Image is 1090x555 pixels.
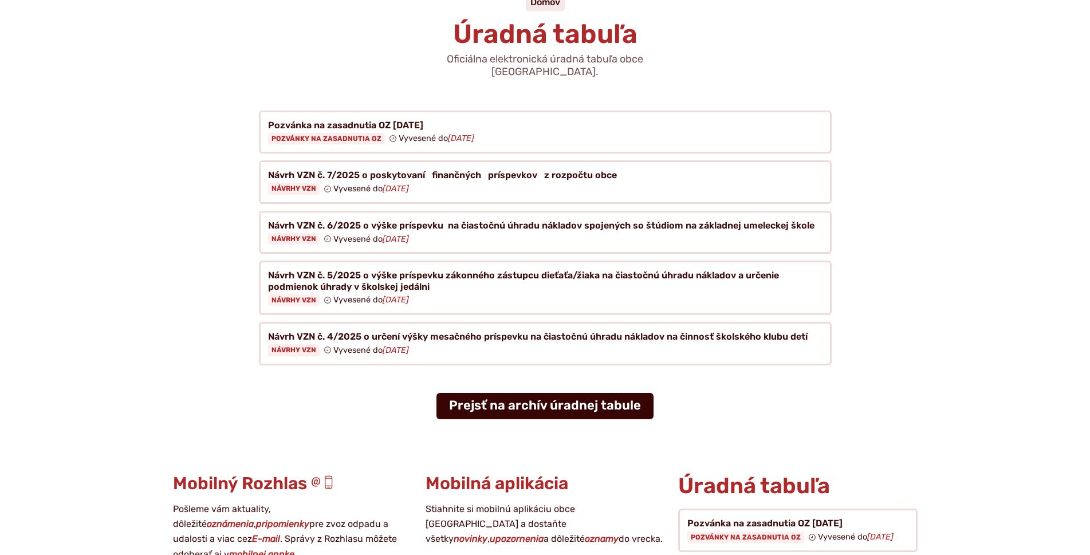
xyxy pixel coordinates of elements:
a: Návrh VZN č. 6/2025 o výške príspevku na čiastočnú úhradu nákladov spojených so štúdiom na základ... [259,211,832,254]
a: Návrh VZN č. 7/2025 o poskytovaní finančných príspevkov z rozpočtu obce Návrhy VZN Vyvesené do[DATE] [259,160,832,204]
strong: pripomienky [256,518,309,529]
strong: oznámenia [207,518,254,529]
h3: Mobilný Rozhlas [173,474,412,493]
h2: Úradná tabuľa [678,474,917,498]
p: Stiahnite si mobilnú aplikáciu obce [GEOGRAPHIC_DATA] a dostaňte všetky , a dôležité do vrecka. [426,502,664,547]
strong: E-mail [252,533,280,544]
span: Úradná tabuľa [453,18,638,50]
a: Návrh VZN č. 5/2025 o výške príspevku zákonného zástupcu dieťaťa/žiaka na čiastočnú úhradu náklad... [259,261,832,315]
p: Oficiálna elektronická úradná tabuľa obce [GEOGRAPHIC_DATA]. [408,53,683,78]
a: Pozvánka na zasadnutia OZ [DATE] Pozvánky na zasadnutia OZ Vyvesené do[DATE] [259,111,832,154]
strong: novinky [454,533,487,544]
a: Prejsť na archív úradnej tabule [436,393,654,419]
a: Pozvánka na zasadnutia OZ [DATE] Pozvánky na zasadnutia OZ Vyvesené do[DATE] [678,509,917,552]
strong: upozornenia [490,533,544,544]
a: Návrh VZN č. 4/2025 o určení výšky mesačného príspevku na čiastočnú úhradu nákladov na činnosť šk... [259,322,832,365]
strong: oznamy [585,533,619,544]
h3: Mobilná aplikácia [426,474,664,493]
